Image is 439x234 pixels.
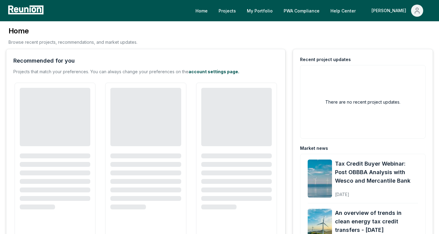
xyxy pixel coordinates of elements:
span: Projects that match your preferences. You can always change your preferences on the [13,69,188,74]
div: Recommended for you [13,57,75,65]
h3: Home [9,26,137,36]
a: Tax Credit Buyer Webinar: Post OBBBA Analysis with Wesco and Mercantile Bank [335,160,418,185]
div: [PERSON_NAME] [372,5,409,17]
div: [DATE] [335,187,418,198]
a: account settings page. [188,69,239,74]
button: [PERSON_NAME] [367,5,428,17]
p: Browse recent projects, recommendations, and market updates. [9,39,137,45]
div: Market news [300,145,328,151]
a: Home [191,5,213,17]
a: Help Center [326,5,361,17]
a: My Portfolio [242,5,278,17]
a: Projects [214,5,241,17]
h2: There are no recent project updates. [325,99,400,105]
div: Recent project updates [300,57,351,63]
a: PWA Compliance [279,5,324,17]
img: Tax Credit Buyer Webinar: Post OBBBA Analysis with Wesco and Mercantile Bank [308,160,332,198]
nav: Main [191,5,433,17]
